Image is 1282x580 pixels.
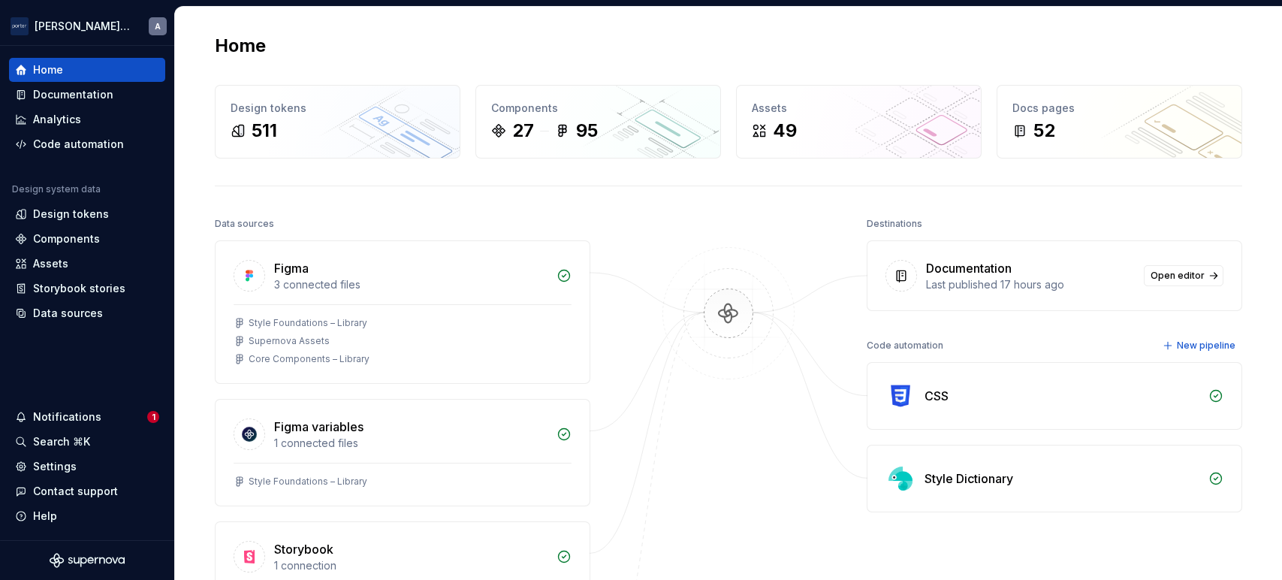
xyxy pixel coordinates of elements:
div: Assets [752,101,966,116]
div: Figma variables [274,418,363,436]
a: Documentation [9,83,165,107]
a: Open editor [1144,265,1223,286]
a: Components [9,227,165,251]
a: Design tokens511 [215,85,460,159]
img: f0306bc8-3074-41fb-b11c-7d2e8671d5eb.png [11,17,29,35]
div: Storybook stories [33,281,125,296]
button: [PERSON_NAME] AirlinesA [3,10,171,42]
a: Components2795 [475,85,721,159]
div: Code automation [867,335,943,356]
div: Search ⌘K [33,434,90,449]
div: Contact support [33,484,118,499]
span: New pipeline [1177,340,1235,352]
div: Storybook [274,540,333,558]
div: Documentation [33,87,113,102]
h2: Home [215,34,266,58]
a: Assets49 [736,85,982,159]
a: Storybook stories [9,276,165,301]
span: 1 [147,411,159,423]
div: Notifications [33,409,101,424]
div: 95 [576,119,598,143]
div: Home [33,62,63,77]
div: 52 [1033,119,1055,143]
div: Settings [33,459,77,474]
div: Components [491,101,705,116]
a: Assets [9,252,165,276]
button: Help [9,504,165,528]
div: [PERSON_NAME] Airlines [35,19,131,34]
div: Design system data [12,183,101,195]
div: Figma [274,259,309,277]
div: Destinations [867,213,922,234]
div: Assets [33,256,68,271]
div: Components [33,231,100,246]
span: Open editor [1151,270,1205,282]
div: 3 connected files [274,277,547,292]
a: Docs pages52 [997,85,1242,159]
a: Settings [9,455,165,479]
a: Home [9,58,165,82]
div: 1 connected files [274,436,547,451]
div: Last published 17 hours ago [926,277,1135,292]
div: Docs pages [1012,101,1226,116]
a: Figma3 connected filesStyle Foundations – LibrarySupernova AssetsCore Components – Library [215,240,590,384]
a: Figma variables1 connected filesStyle Foundations – Library [215,399,590,506]
div: CSS [925,387,949,405]
div: Style Foundations – Library [249,476,367,488]
a: Design tokens [9,202,165,226]
div: Data sources [33,306,103,321]
button: Notifications1 [9,405,165,429]
div: Style Dictionary [925,470,1013,488]
div: Analytics [33,112,81,127]
div: Code automation [33,137,124,152]
div: Help [33,509,57,524]
div: Data sources [215,213,274,234]
a: Analytics [9,107,165,131]
svg: Supernova Logo [50,553,125,568]
div: Style Foundations – Library [249,317,367,329]
div: Core Components – Library [249,353,370,365]
button: Search ⌘K [9,430,165,454]
a: Code automation [9,132,165,156]
button: New pipeline [1158,335,1242,356]
div: 511 [252,119,277,143]
div: A [155,20,161,32]
div: Design tokens [231,101,445,116]
div: 1 connection [274,558,547,573]
a: Data sources [9,301,165,325]
div: 27 [512,119,534,143]
div: Supernova Assets [249,335,330,347]
div: Documentation [926,259,1012,277]
div: 49 [773,119,797,143]
div: Design tokens [33,207,109,222]
button: Contact support [9,479,165,503]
